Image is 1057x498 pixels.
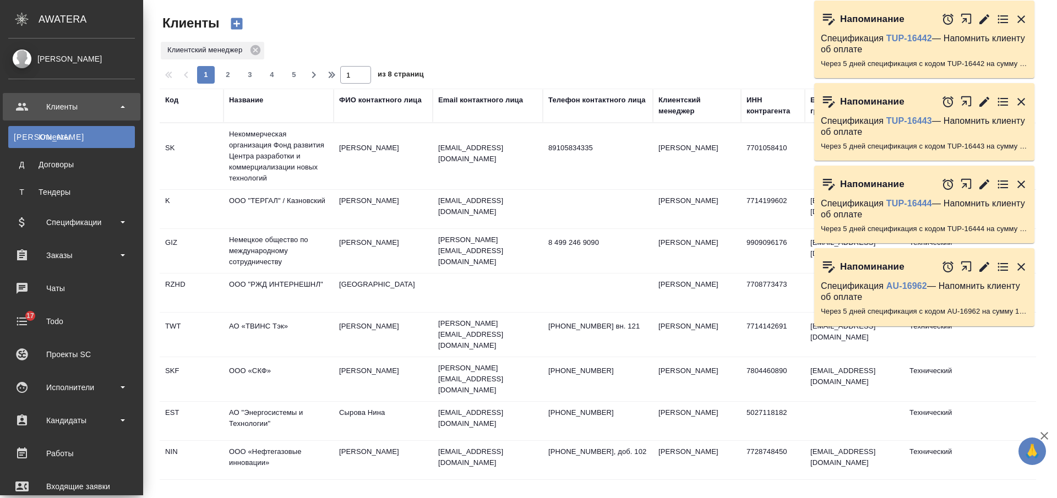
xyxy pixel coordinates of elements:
p: Спецификация — Напомнить клиенту об оплате [821,198,1028,220]
td: Сырова Нина [334,402,433,440]
td: 7714199602 [741,190,805,228]
div: Код [165,95,178,106]
p: 8 499 246 9090 [548,237,647,248]
td: K [160,190,224,228]
span: 5 [285,69,303,80]
td: [PERSON_NAME] [334,441,433,479]
p: [EMAIL_ADDRESS][DOMAIN_NAME] [438,195,537,217]
div: Клиентский менеджер [161,42,264,59]
td: 5027118182 [741,402,805,440]
td: [PERSON_NAME] [334,232,433,270]
td: NIN [160,441,224,479]
td: [EMAIL_ADDRESS][DOMAIN_NAME] [805,360,904,398]
td: RZHD [160,273,224,312]
div: Телефон контактного лица [548,95,646,106]
div: Входящие заявки [8,478,135,495]
td: [PERSON_NAME] [334,190,433,228]
span: из 8 страниц [378,68,424,84]
button: Редактировать [978,260,991,273]
td: TWT [160,315,224,354]
td: 7804460890 [741,360,805,398]
td: [PERSON_NAME] [653,232,741,270]
td: 7708773473 [741,273,805,312]
button: Отложить [941,95,955,108]
p: [EMAIL_ADDRESS][DOMAIN_NAME] [438,407,537,429]
div: AWATERA [39,8,143,30]
a: ТТендеры [8,181,135,203]
p: [PERSON_NAME][EMAIL_ADDRESS][DOMAIN_NAME] [438,318,537,351]
button: Закрыть [1015,260,1028,273]
td: Некоммерческая организация Фонд развития Центра разработки и коммерциализации новых технологий [224,123,334,189]
p: Напоминание [840,179,905,190]
a: Проекты SC [3,341,140,368]
td: 7728748450 [741,441,805,479]
div: Кандидаты [8,412,135,429]
div: Исполнители [8,379,135,396]
button: 5 [285,66,303,84]
a: Чаты [3,275,140,302]
a: TUP-16443 [886,116,932,125]
button: Создать [224,14,250,33]
td: Технический [904,402,992,440]
a: TUP-16442 [886,34,932,43]
button: 3 [241,66,259,84]
button: Перейти в todo [996,260,1010,273]
a: ДДоговоры [8,154,135,176]
button: Отложить [941,178,955,191]
p: [PHONE_NUMBER] [548,365,647,376]
span: Клиенты [160,14,219,32]
p: [PHONE_NUMBER], доб. 102 [548,446,647,457]
td: [PERSON_NAME] [653,137,741,176]
div: Работы [8,445,135,462]
button: 2 [219,66,237,84]
button: Перейти в todo [996,95,1010,108]
p: Спецификация — Напомнить клиенту об оплате [821,116,1028,138]
td: АО "Энергосистемы и Технологии" [224,402,334,440]
p: [PERSON_NAME][EMAIL_ADDRESS][DOMAIN_NAME] [438,363,537,396]
td: [PERSON_NAME] [334,360,433,398]
button: Открыть в новой вкладке [960,255,973,278]
button: Открыть в новой вкладке [960,172,973,196]
p: Через 5 дней спецификация с кодом TUP-16442 на сумму 65651.01 RUB будет просрочена [821,58,1028,69]
td: 7714142691 [741,315,805,354]
div: ФИО контактного лица [339,95,422,106]
td: Технический [904,360,992,398]
span: 17 [20,310,41,321]
td: SKF [160,360,224,398]
td: [PERSON_NAME] [653,190,741,228]
button: Отложить [941,13,955,26]
div: Клиентский менеджер [658,95,735,117]
p: Напоминание [840,96,905,107]
td: [EMAIL_ADDRESS][DOMAIN_NAME] [805,232,904,270]
button: Открыть в новой вкладке [960,90,973,113]
p: Через 5 дней спецификация с кодом TUP-16443 на сумму 19487.12 RUB будет просрочена [821,141,1028,152]
div: Todo [8,313,135,330]
div: Email клиентской группы [810,95,898,117]
p: Напоминание [840,261,905,272]
td: [EMAIL_ADDRESS][DOMAIN_NAME] [805,190,904,228]
td: [PERSON_NAME] [653,402,741,440]
button: Закрыть [1015,13,1028,26]
td: [EMAIL_ADDRESS][DOMAIN_NAME] [805,441,904,479]
td: 9909096176 [741,232,805,270]
td: АО «ТВИНС Тэк» [224,315,334,354]
a: TUP-16444 [886,199,932,208]
td: [PERSON_NAME] [653,273,741,312]
span: 2 [219,69,237,80]
p: Через 5 дней спецификация с кодом TUP-16444 на сумму 2034.18 RUB будет просрочена [821,223,1028,234]
p: [EMAIL_ADDRESS][DOMAIN_NAME] [438,446,537,468]
p: [PHONE_NUMBER] вн. 121 [548,321,647,332]
td: [EMAIL_ADDRESS][DOMAIN_NAME] [805,315,904,354]
div: Заказы [8,247,135,264]
div: Договоры [14,159,129,170]
td: ООО "РЖД ИНТЕРНЕШНЛ" [224,273,334,312]
p: Через 5 дней спецификация с кодом AU-16962 на сумму 12893.33 RUB будет просрочена [821,306,1028,317]
p: [PHONE_NUMBER] [548,407,647,418]
button: 🙏 [1018,437,1046,465]
span: 3 [241,69,259,80]
a: 17Todo [3,308,140,335]
td: [PERSON_NAME] [653,315,741,354]
div: Клиенты [8,98,135,115]
a: AU-16962 [886,281,927,291]
button: Закрыть [1015,178,1028,191]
